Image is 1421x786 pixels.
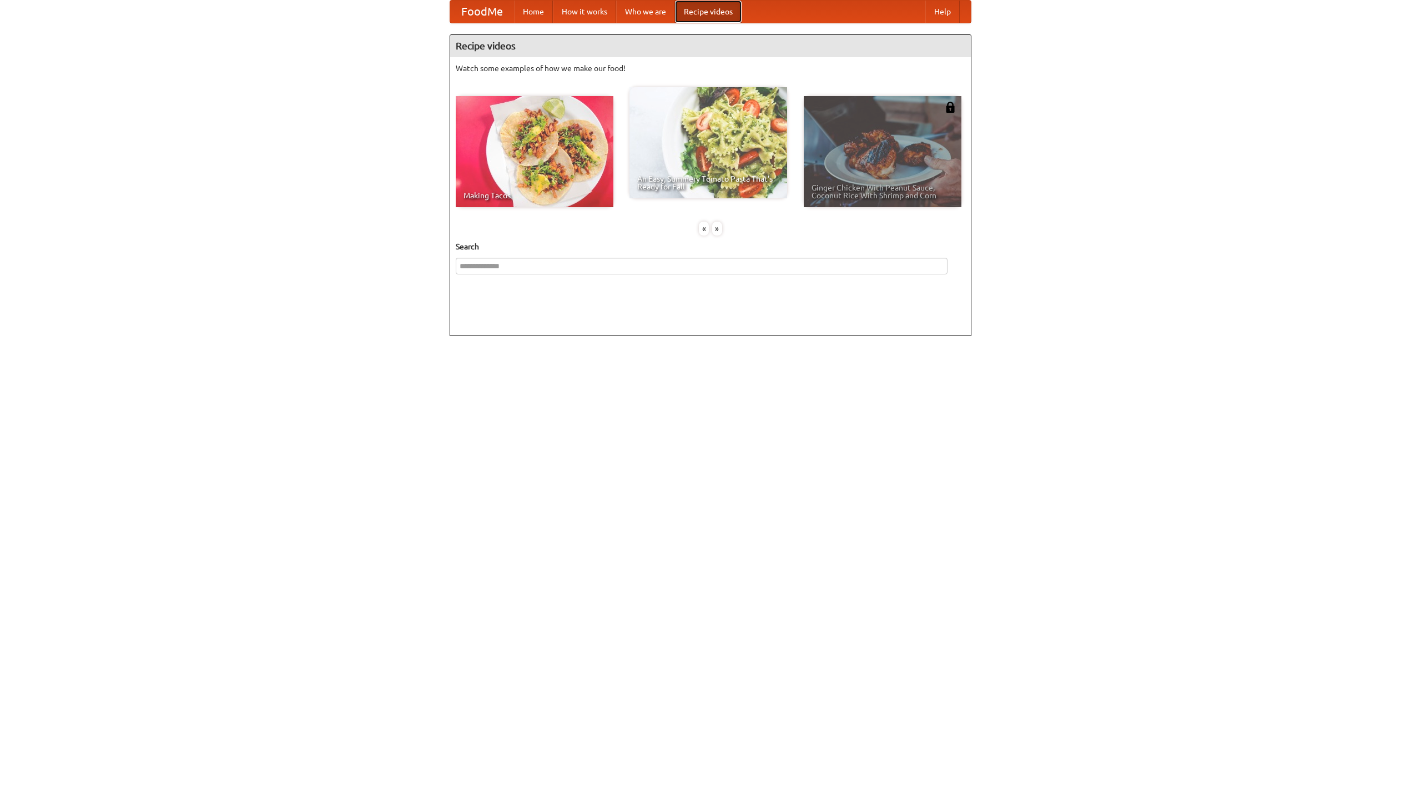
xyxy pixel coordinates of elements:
a: How it works [553,1,616,23]
span: An Easy, Summery Tomato Pasta That's Ready for Fall [637,175,779,191]
h5: Search [456,241,965,252]
div: « [699,222,709,236]
a: Help [925,1,960,23]
a: An Easy, Summery Tomato Pasta That's Ready for Fall [629,87,787,198]
a: Making Tacos [456,96,613,207]
h4: Recipe videos [450,35,971,57]
span: Making Tacos [463,192,606,199]
p: Watch some examples of how we make our food! [456,63,965,74]
img: 483408.png [945,102,956,113]
div: » [712,222,722,236]
a: Home [514,1,553,23]
a: Recipe videos [675,1,742,23]
a: Who we are [616,1,675,23]
a: FoodMe [450,1,514,23]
